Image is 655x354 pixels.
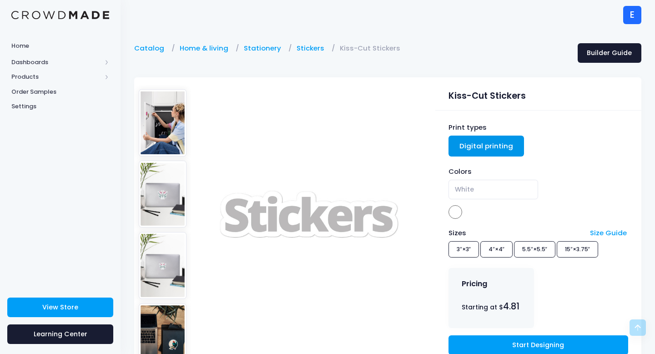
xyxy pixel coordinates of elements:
[244,43,286,53] a: Stationery
[503,300,519,313] span: 4.81
[455,185,474,194] span: White
[578,43,641,63] a: Builder Guide
[340,43,405,53] a: Kiss-Cut Stickers
[623,6,641,24] div: E
[11,41,109,51] span: Home
[462,279,487,288] h4: Pricing
[11,87,109,96] span: Order Samples
[448,136,524,157] a: Digital printing
[7,324,113,344] a: Learning Center
[462,300,520,313] div: Starting at $
[11,11,109,20] img: Logo
[448,122,628,132] div: Print types
[34,329,87,339] span: Learning Center
[448,85,628,103] div: Kiss-Cut Stickers
[134,43,169,53] a: Catalog
[11,58,101,67] span: Dashboards
[590,228,627,238] a: Size Guide
[42,303,78,312] span: View Store
[11,72,101,81] span: Products
[11,102,109,111] span: Settings
[7,298,113,317] a: View Store
[297,43,329,53] a: Stickers
[180,43,233,53] a: Home & living
[448,167,628,177] div: Colors
[448,180,538,199] span: White
[444,228,585,238] div: Sizes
